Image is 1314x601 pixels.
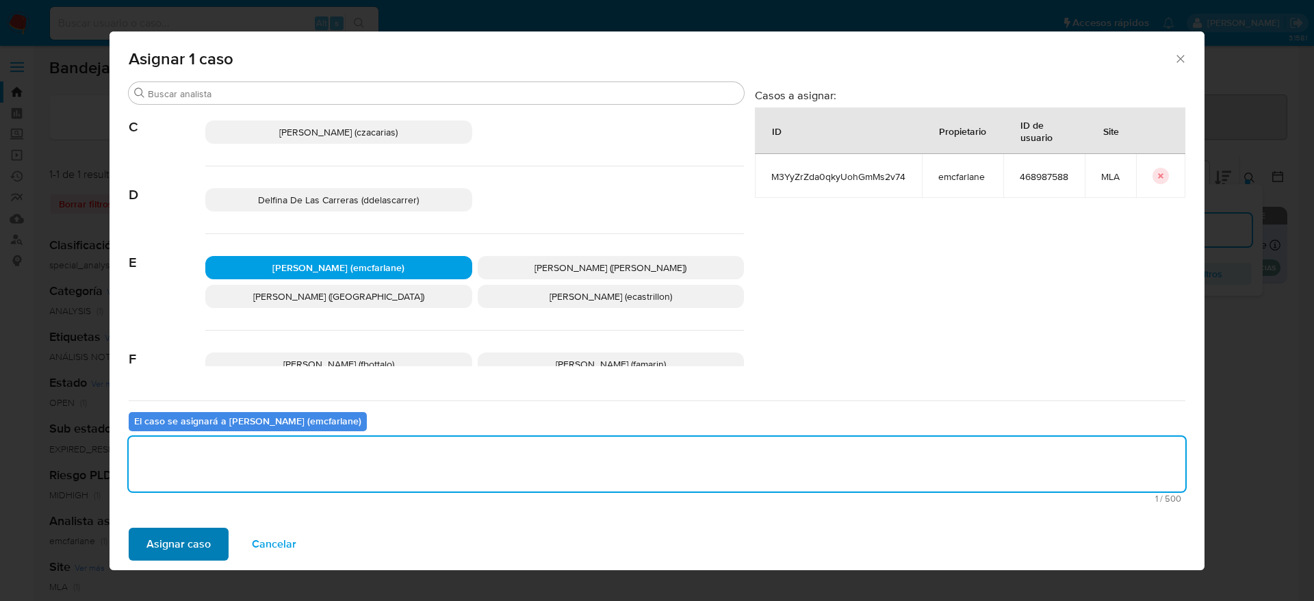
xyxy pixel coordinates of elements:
[756,114,798,147] div: ID
[771,170,905,183] span: M3YyZrZda0qkyUohGmMs2v74
[258,193,419,207] span: Delfina De Las Carreras (ddelascarrer)
[279,125,398,139] span: [PERSON_NAME] (czacarias)
[205,188,472,212] div: Delfina De Las Carreras (ddelascarrer)
[129,331,205,368] span: F
[129,51,1174,67] span: Asignar 1 caso
[129,234,205,271] span: E
[146,529,211,559] span: Asignar caso
[129,99,205,136] span: C
[129,166,205,203] span: D
[478,256,745,279] div: [PERSON_NAME] ([PERSON_NAME])
[205,285,472,308] div: [PERSON_NAME] ([GEOGRAPHIC_DATA])
[550,290,672,303] span: [PERSON_NAME] (ecastrillon)
[1087,114,1135,147] div: Site
[755,88,1185,102] h3: Casos a asignar:
[1174,52,1186,64] button: Cerrar ventana
[234,528,314,561] button: Cancelar
[1101,170,1120,183] span: MLA
[1020,170,1068,183] span: 468987588
[148,88,738,100] input: Buscar analista
[1152,168,1169,184] button: icon-button
[205,120,472,144] div: [PERSON_NAME] (czacarias)
[1004,108,1084,153] div: ID de usuario
[205,256,472,279] div: [PERSON_NAME] (emcfarlane)
[478,353,745,376] div: [PERSON_NAME] (famarin)
[133,494,1181,503] span: Máximo 500 caracteres
[534,261,686,274] span: [PERSON_NAME] ([PERSON_NAME])
[272,261,404,274] span: [PERSON_NAME] (emcfarlane)
[134,88,145,99] button: Buscar
[129,528,229,561] button: Asignar caso
[923,114,1003,147] div: Propietario
[478,285,745,308] div: [PERSON_NAME] (ecastrillon)
[283,357,394,371] span: [PERSON_NAME] (fbottalo)
[938,170,987,183] span: emcfarlane
[252,529,296,559] span: Cancelar
[134,414,361,428] b: El caso se asignará a [PERSON_NAME] (emcfarlane)
[109,31,1204,570] div: assign-modal
[556,357,666,371] span: [PERSON_NAME] (famarin)
[205,353,472,376] div: [PERSON_NAME] (fbottalo)
[253,290,424,303] span: [PERSON_NAME] ([GEOGRAPHIC_DATA])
